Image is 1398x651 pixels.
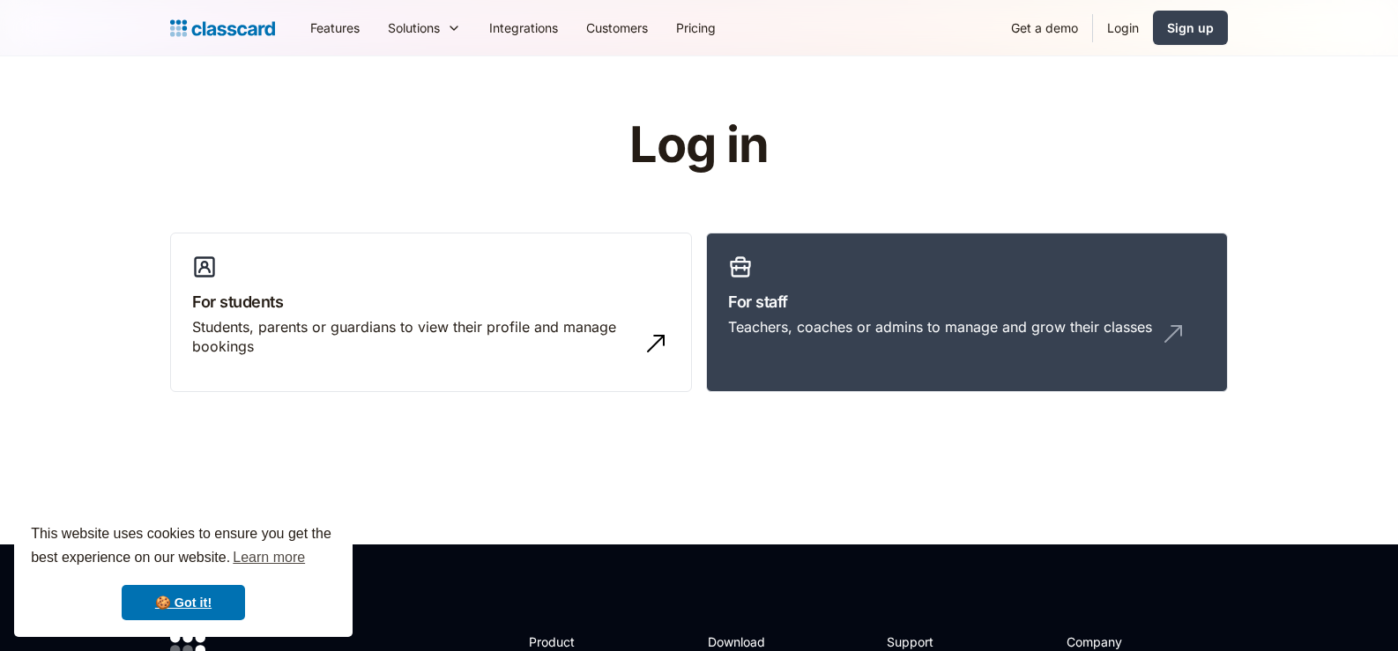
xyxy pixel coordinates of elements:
h1: Log in [420,118,979,173]
h2: Download [708,633,780,651]
a: dismiss cookie message [122,585,245,620]
h2: Support [887,633,958,651]
h3: For students [192,290,670,314]
div: Students, parents or guardians to view their profile and manage bookings [192,317,635,357]
div: Solutions [374,8,475,48]
div: Sign up [1167,18,1214,37]
a: Pricing [662,8,730,48]
a: For staffTeachers, coaches or admins to manage and grow their classes [706,233,1228,393]
a: Login [1093,8,1153,48]
div: Solutions [388,18,440,37]
div: Teachers, coaches or admins to manage and grow their classes [728,317,1152,337]
a: For studentsStudents, parents or guardians to view their profile and manage bookings [170,233,692,393]
h2: Product [529,633,623,651]
a: Sign up [1153,11,1228,45]
a: Features [296,8,374,48]
a: Integrations [475,8,572,48]
a: Get a demo [997,8,1092,48]
a: learn more about cookies [230,544,308,571]
div: cookieconsent [14,507,353,637]
a: Customers [572,8,662,48]
span: This website uses cookies to ensure you get the best experience on our website. [31,523,336,571]
a: home [170,16,275,41]
h2: Company [1067,633,1184,651]
h3: For staff [728,290,1206,314]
